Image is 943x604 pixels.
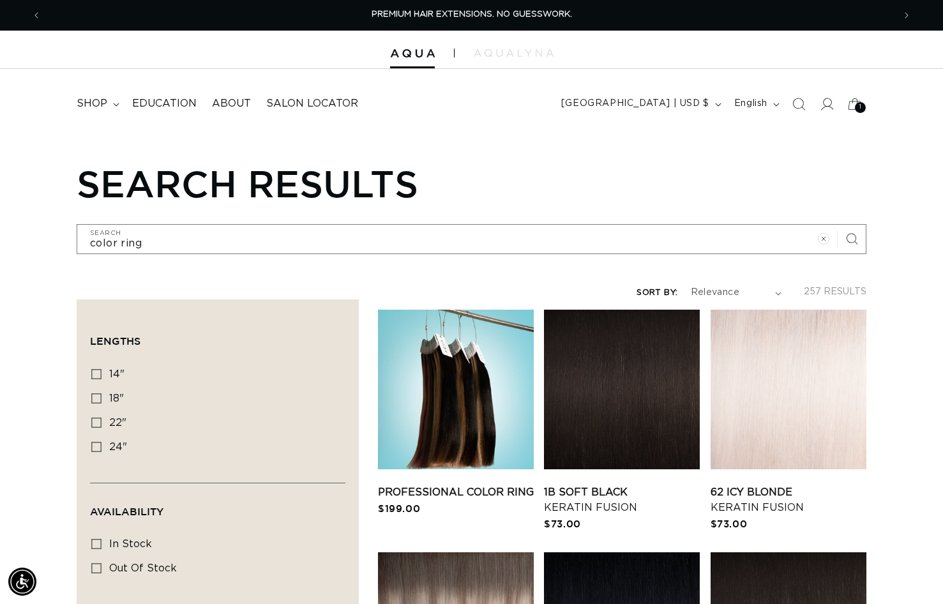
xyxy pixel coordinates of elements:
[838,225,866,253] button: Search
[109,393,124,404] span: 18"
[372,10,572,19] span: PREMIUM HAIR EXTENSIONS. NO GUESSWORK.
[90,313,345,359] summary: Lengths (0 selected)
[109,442,127,452] span: 24"
[879,543,943,604] iframe: Chat Widget
[90,483,345,529] summary: Availability (0 selected)
[77,97,107,110] span: shop
[69,89,124,118] summary: shop
[259,89,366,118] a: Salon Locator
[378,485,534,500] a: Professional Color Ring
[109,418,126,428] span: 22"
[859,102,862,113] span: 1
[22,3,50,27] button: Previous announcement
[90,335,140,347] span: Lengths
[212,97,251,110] span: About
[204,89,259,118] a: About
[109,563,177,573] span: Out of stock
[132,97,197,110] span: Education
[544,485,700,515] a: 1B Soft Black Keratin Fusion
[785,90,813,118] summary: Search
[711,485,866,515] a: 62 Icy Blonde Keratin Fusion
[8,568,36,596] div: Accessibility Menu
[109,539,152,549] span: In stock
[90,506,163,517] span: Availability
[109,369,124,379] span: 14"
[474,49,554,57] img: aqualyna.com
[734,97,767,110] span: English
[77,162,866,205] h1: Search results
[810,225,838,253] button: Clear search term
[124,89,204,118] a: Education
[893,3,921,27] button: Next announcement
[804,287,866,296] span: 257 results
[637,289,677,297] label: Sort by:
[266,97,358,110] span: Salon Locator
[561,97,709,110] span: [GEOGRAPHIC_DATA] | USD $
[77,225,866,253] input: Search
[390,49,435,58] img: Aqua Hair Extensions
[554,92,727,116] button: [GEOGRAPHIC_DATA] | USD $
[727,92,785,116] button: English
